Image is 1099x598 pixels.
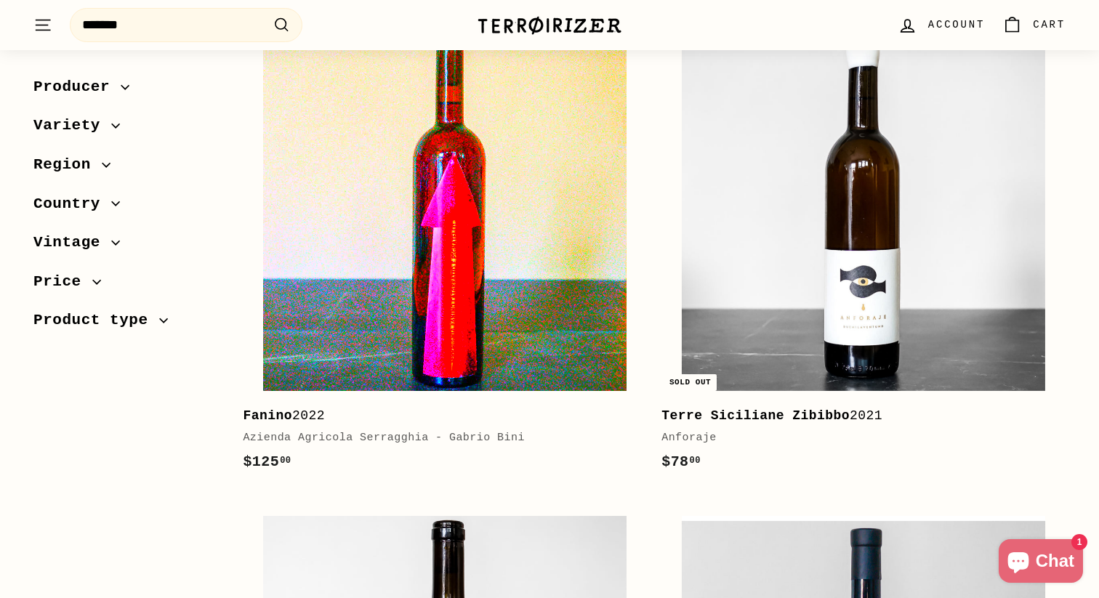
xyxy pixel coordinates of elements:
[661,453,701,470] span: $78
[33,114,111,139] span: Variety
[690,456,701,466] sup: 00
[33,188,220,227] button: Country
[33,230,111,255] span: Vintage
[33,192,111,217] span: Country
[243,429,632,447] div: Azienda Agricola Serragghia - Gabrio Bini
[928,17,985,33] span: Account
[33,270,92,294] span: Price
[33,149,220,188] button: Region
[994,4,1074,47] a: Cart
[243,408,292,423] b: Fanino
[664,374,717,391] div: Sold out
[994,539,1087,586] inbox-online-store-chat: Shopify online store chat
[661,429,1051,447] div: Anforaje
[280,456,291,466] sup: 00
[33,153,102,177] span: Region
[661,405,1051,427] div: 2021
[33,75,121,100] span: Producer
[889,4,994,47] a: Account
[33,266,220,305] button: Price
[33,305,220,344] button: Product type
[33,227,220,266] button: Vintage
[33,110,220,150] button: Variety
[1033,17,1066,33] span: Cart
[661,7,1066,489] a: Sold out Terre Siciliane Zibibbo2021Anforaje
[243,7,647,489] a: Fanino2022Azienda Agricola Serragghia - Gabrio Bini
[33,309,159,334] span: Product type
[33,71,220,110] button: Producer
[661,408,850,423] b: Terre Siciliane Zibibbo
[243,405,632,427] div: 2022
[243,453,291,470] span: $125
